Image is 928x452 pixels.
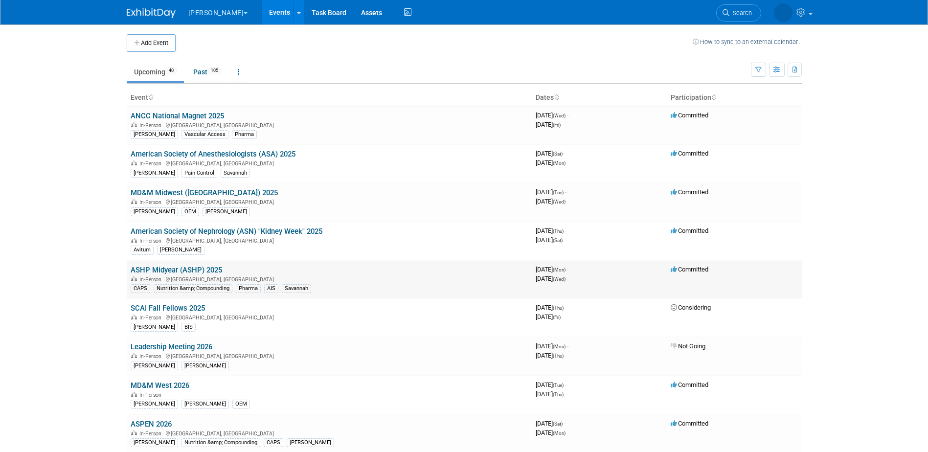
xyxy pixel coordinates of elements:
span: - [565,188,566,196]
a: How to sync to an external calendar... [693,38,802,45]
img: In-Person Event [131,276,137,281]
div: OEM [181,207,199,216]
th: Participation [667,90,802,106]
img: In-Person Event [131,353,137,358]
div: [PERSON_NAME] [131,362,178,370]
div: [GEOGRAPHIC_DATA], [GEOGRAPHIC_DATA] [131,236,528,244]
div: [PERSON_NAME] [131,169,178,178]
span: Committed [671,381,708,388]
div: [PERSON_NAME] [131,438,178,447]
div: [PERSON_NAME] [181,362,229,370]
span: [DATE] [536,342,568,350]
div: [PERSON_NAME] [131,130,178,139]
span: [DATE] [536,150,566,157]
span: (Sat) [553,421,563,427]
div: [PERSON_NAME] [157,246,204,254]
span: In-Person [139,430,164,437]
span: (Fri) [553,122,561,128]
span: (Mon) [553,344,566,349]
span: In-Person [139,315,164,321]
span: In-Person [139,353,164,360]
span: [DATE] [536,121,561,128]
img: In-Person Event [131,199,137,204]
div: [PERSON_NAME] [181,400,229,408]
div: [GEOGRAPHIC_DATA], [GEOGRAPHIC_DATA] [131,313,528,321]
img: Savannah Jones [774,3,792,22]
span: Committed [671,188,708,196]
div: BIS [181,323,196,332]
span: Committed [671,112,708,119]
a: Leadership Meeting 2026 [131,342,212,351]
div: [GEOGRAPHIC_DATA], [GEOGRAPHIC_DATA] [131,352,528,360]
span: Committed [671,150,708,157]
span: (Thu) [553,353,564,359]
img: In-Person Event [131,122,137,127]
span: - [567,112,568,119]
a: Upcoming40 [127,63,184,81]
span: 105 [208,67,221,74]
span: (Thu) [553,228,564,234]
span: (Wed) [553,276,566,282]
span: Committed [671,266,708,273]
a: SCAI Fall Fellows 2025 [131,304,205,313]
th: Dates [532,90,667,106]
a: MD&M West 2026 [131,381,189,390]
div: Savannah [282,284,311,293]
span: [DATE] [536,198,566,205]
span: Not Going [671,342,705,350]
th: Event [127,90,532,106]
span: - [565,304,566,311]
a: Sort by Participation Type [711,93,716,101]
div: Nutrition &amp; Compounding [154,284,232,293]
a: ASPEN 2026 [131,420,172,429]
span: - [564,420,566,427]
img: ExhibitDay [127,8,176,18]
div: [GEOGRAPHIC_DATA], [GEOGRAPHIC_DATA] [131,275,528,283]
div: [PERSON_NAME] [203,207,250,216]
div: [GEOGRAPHIC_DATA], [GEOGRAPHIC_DATA] [131,198,528,205]
span: [DATE] [536,352,564,359]
span: Committed [671,227,708,234]
div: Nutrition &amp; Compounding [181,438,260,447]
span: [DATE] [536,227,566,234]
span: - [567,266,568,273]
a: Search [716,4,761,22]
a: American Society of Nephrology (ASN) "Kidney Week" 2025 [131,227,322,236]
span: (Fri) [553,315,561,320]
div: Avitum [131,246,154,254]
a: ASHP Midyear (ASHP) 2025 [131,266,222,274]
img: In-Person Event [131,160,137,165]
a: MD&M Midwest ([GEOGRAPHIC_DATA]) 2025 [131,188,278,197]
span: (Mon) [553,430,566,436]
div: [GEOGRAPHIC_DATA], [GEOGRAPHIC_DATA] [131,429,528,437]
div: [PERSON_NAME] [131,323,178,332]
span: (Wed) [553,199,566,204]
span: [DATE] [536,159,566,166]
div: [PERSON_NAME] [131,207,178,216]
span: 40 [166,67,177,74]
span: [DATE] [536,275,566,282]
div: [PERSON_NAME] [131,400,178,408]
div: Pharma [236,284,261,293]
span: [DATE] [536,381,566,388]
span: In-Person [139,122,164,129]
div: CAPS [264,438,283,447]
span: (Thu) [553,305,564,311]
span: (Tue) [553,190,564,195]
span: (Tue) [553,383,564,388]
span: - [567,342,568,350]
a: ANCC National Magnet 2025 [131,112,224,120]
span: Search [729,9,752,17]
span: [DATE] [536,420,566,427]
span: [DATE] [536,390,564,398]
span: [DATE] [536,313,561,320]
span: [DATE] [536,266,568,273]
div: Pharma [232,130,257,139]
span: In-Person [139,199,164,205]
span: - [565,227,566,234]
span: [DATE] [536,429,566,436]
a: Sort by Event Name [148,93,153,101]
div: [PERSON_NAME] [287,438,334,447]
span: (Mon) [553,160,566,166]
div: Pain Control [181,169,217,178]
